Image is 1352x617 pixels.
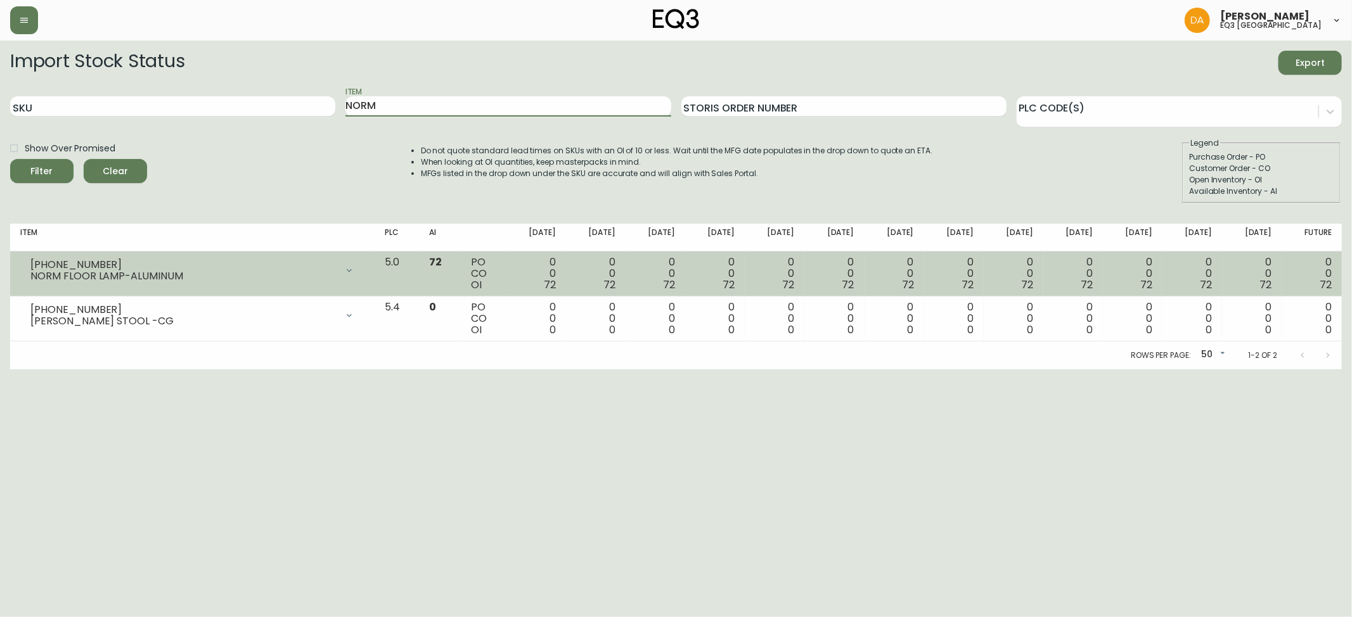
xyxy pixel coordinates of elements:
[1189,151,1334,163] div: Purchase Order - PO
[723,277,735,292] span: 72
[1173,302,1212,336] div: 0 0
[550,322,556,337] span: 0
[1189,186,1334,197] div: Available Inventory - AI
[875,302,914,336] div: 0 0
[576,257,615,291] div: 0 0
[1146,322,1152,337] span: 0
[1201,277,1213,292] span: 72
[20,302,364,329] div: [PHONE_NUMBER][PERSON_NAME] STOOL -CG
[1266,322,1272,337] span: 0
[994,302,1033,336] div: 0 0
[471,322,482,337] span: OI
[1189,174,1334,186] div: Open Inventory - OI
[471,302,496,336] div: PO CO
[755,257,794,291] div: 0 0
[1103,224,1162,251] th: [DATE]
[1162,224,1222,251] th: [DATE]
[1173,257,1212,291] div: 0 0
[25,142,115,155] span: Show Over Promised
[1232,302,1272,336] div: 0 0
[865,224,924,251] th: [DATE]
[1248,350,1277,361] p: 1-2 of 2
[984,224,1043,251] th: [DATE]
[1278,51,1342,75] button: Export
[20,257,364,284] div: [PHONE_NUMBER]NORM FLOOR LAMP-ALUMINUM
[1220,22,1322,29] h5: eq3 [GEOGRAPHIC_DATA]
[1131,350,1191,361] p: Rows per page:
[30,259,337,270] div: [PHONE_NUMBER]
[663,277,675,292] span: 72
[1320,277,1332,292] span: 72
[1189,163,1334,174] div: Customer Order - CO
[842,277,854,292] span: 72
[30,315,337,327] div: [PERSON_NAME] STOOL -CG
[788,322,794,337] span: 0
[636,257,675,291] div: 0 0
[430,255,442,269] span: 72
[1260,277,1272,292] span: 72
[421,145,933,156] li: Do not quote standard lead times on SKUs with an OI of 10 or less. Wait until the MFG date popula...
[626,224,685,251] th: [DATE]
[1189,137,1220,149] legend: Legend
[420,224,461,251] th: AI
[924,224,984,251] th: [DATE]
[695,302,735,336] div: 0 0
[421,156,933,168] li: When looking at OI quantities, keep masterpacks in mind.
[1292,302,1332,336] div: 0 0
[755,302,794,336] div: 0 0
[745,224,804,251] th: [DATE]
[1086,322,1093,337] span: 0
[962,277,974,292] span: 72
[517,302,556,336] div: 0 0
[1081,277,1093,292] span: 72
[1053,302,1093,336] div: 0 0
[1232,257,1272,291] div: 0 0
[908,322,914,337] span: 0
[1282,224,1342,251] th: Future
[1206,322,1213,337] span: 0
[1113,257,1152,291] div: 0 0
[695,257,735,291] div: 0 0
[576,302,615,336] div: 0 0
[1027,322,1033,337] span: 0
[934,257,974,291] div: 0 0
[1325,322,1332,337] span: 0
[1185,8,1210,33] img: dd1a7e8db21a0ac8adbf82b84ca05374
[875,257,914,291] div: 0 0
[94,163,137,179] span: Clear
[814,257,854,291] div: 0 0
[10,224,375,251] th: Item
[669,322,675,337] span: 0
[653,9,700,29] img: logo
[782,277,794,292] span: 72
[84,159,147,183] button: Clear
[848,322,854,337] span: 0
[375,224,419,251] th: PLC
[1196,345,1228,366] div: 50
[10,159,74,183] button: Filter
[1053,257,1093,291] div: 0 0
[728,322,735,337] span: 0
[609,322,615,337] span: 0
[994,257,1033,291] div: 0 0
[430,300,437,314] span: 0
[10,51,184,75] h2: Import Stock Status
[471,277,482,292] span: OI
[375,251,419,296] td: 5.0
[685,224,745,251] th: [DATE]
[506,224,566,251] th: [DATE]
[30,304,337,315] div: [PHONE_NUMBER]
[421,168,933,179] li: MFGs listed in the drop down under the SKU are accurate and will align with Sales Portal.
[967,322,974,337] span: 0
[1222,224,1282,251] th: [DATE]
[636,302,675,336] div: 0 0
[902,277,914,292] span: 72
[1140,277,1152,292] span: 72
[544,277,556,292] span: 72
[566,224,626,251] th: [DATE]
[934,302,974,336] div: 0 0
[1021,277,1033,292] span: 72
[814,302,854,336] div: 0 0
[375,296,419,341] td: 5.4
[804,224,864,251] th: [DATE]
